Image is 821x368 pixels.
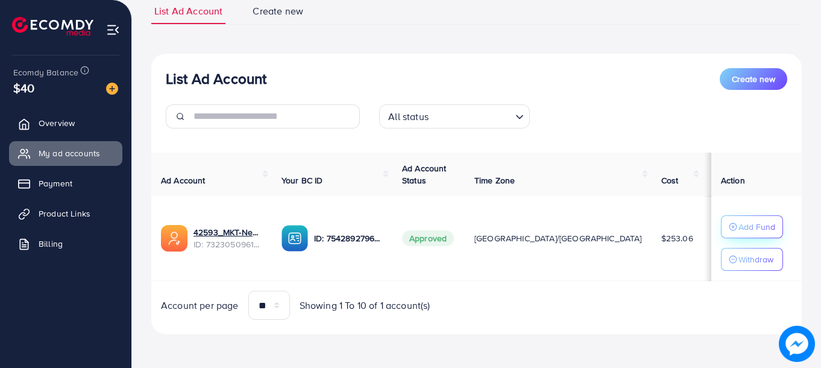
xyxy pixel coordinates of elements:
[154,4,222,18] span: List Ad Account
[9,171,122,195] a: Payment
[732,73,775,85] span: Create new
[161,299,239,312] span: Account per page
[282,225,308,252] img: ic-ba-acc.ded83a64.svg
[738,252,773,267] p: Withdraw
[379,104,530,128] div: Search for option
[661,174,679,186] span: Cost
[106,83,118,95] img: image
[253,4,303,18] span: Create new
[13,79,34,97] span: $40
[106,23,120,37] img: menu
[9,141,122,165] a: My ad accounts
[193,238,262,250] span: ID: 7323050961424007170
[314,231,383,246] p: ID: 7542892796370649089
[9,111,122,135] a: Overview
[39,117,75,129] span: Overview
[432,106,511,125] input: Search for option
[300,299,430,312] span: Showing 1 To 10 of 1 account(s)
[721,215,783,238] button: Add Fund
[779,326,815,362] img: image
[9,201,122,226] a: Product Links
[39,238,63,250] span: Billing
[39,177,72,189] span: Payment
[193,226,262,251] div: <span class='underline'>42593_MKT-New_1705030690861</span></br>7323050961424007170
[721,248,783,271] button: Withdraw
[9,232,122,256] a: Billing
[386,108,431,125] span: All status
[721,174,745,186] span: Action
[161,174,206,186] span: Ad Account
[402,230,454,246] span: Approved
[193,226,262,238] a: 42593_MKT-New_1705030690861
[12,17,93,36] img: logo
[161,225,187,252] img: ic-ads-acc.e4c84228.svg
[720,68,787,90] button: Create new
[166,70,266,87] h3: List Ad Account
[661,232,693,244] span: $253.06
[738,220,775,234] p: Add Fund
[39,208,90,220] span: Product Links
[474,232,642,244] span: [GEOGRAPHIC_DATA]/[GEOGRAPHIC_DATA]
[282,174,323,186] span: Your BC ID
[13,66,78,78] span: Ecomdy Balance
[402,162,447,186] span: Ad Account Status
[39,147,100,159] span: My ad accounts
[474,174,515,186] span: Time Zone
